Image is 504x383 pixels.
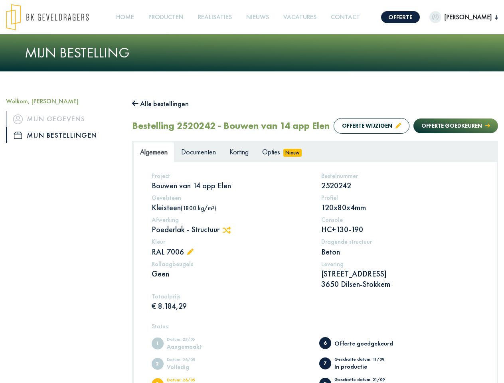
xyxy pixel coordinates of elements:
h5: Gevelsteen [152,194,309,201]
span: (1800 kg/m³) [181,204,216,212]
a: Contact [328,8,363,26]
h5: Welkom, [PERSON_NAME] [6,97,120,105]
p: HC+130-190 [321,224,479,235]
button: Alle bestellingen [132,97,189,110]
a: Offerte [381,11,420,23]
h5: Levering [321,260,479,268]
img: icon [13,115,23,124]
p: Beton [321,247,479,257]
img: dummypic.png [429,11,441,23]
h5: Status: [152,322,479,330]
span: Aangemaakt [152,338,164,349]
h5: Totaalprijs [152,292,309,300]
h5: Dragende structuur [321,238,479,245]
h2: Bestelling 2520242 - Bouwen van 14 app Elen [132,120,330,132]
button: Offerte wijzigen [334,118,409,134]
h5: Rollaagbeugels [152,260,309,268]
div: Geschatte datum: 11/09 [334,357,400,363]
button: [PERSON_NAME] [429,11,498,23]
a: Producten [145,8,187,26]
ul: Tabs [133,142,497,162]
h1: Mijn bestelling [25,44,480,61]
div: Datum: 23/05 [167,337,233,344]
span: Nieuw [283,149,302,157]
span: Korting [229,147,249,156]
a: iconMijn gegevens [6,111,120,127]
span: Opties [262,147,280,156]
p: [STREET_ADDRESS] 3650 Dilsen-Stokkem [321,268,479,289]
a: Home [113,8,137,26]
img: logo [6,4,89,30]
p: Poederlak - Structuur [152,224,309,235]
p: 120x80x4mm [321,202,479,213]
p: Bouwen van 14 app Elen [152,180,309,191]
div: Offerte goedgekeurd [334,340,400,346]
span: Offerte goedgekeurd [319,337,331,349]
h5: Console [321,216,479,223]
span: Volledig [152,358,164,370]
div: Aangemaakt [167,344,233,349]
h5: Afwerking [152,216,309,223]
a: Vacatures [280,8,320,26]
button: Offerte goedkeuren [413,118,498,133]
p: Geen [152,268,309,279]
p: Kleisteen [152,202,309,213]
h5: Project [152,172,309,180]
div: In productie [334,363,400,369]
a: Realisaties [195,8,235,26]
span: Algemeen [140,147,168,156]
span: Documenten [181,147,216,156]
p: € 8.184,29 [152,301,309,311]
div: Volledig [167,364,233,370]
a: iconMijn bestellingen [6,127,120,143]
h5: Bestelnummer [321,172,479,180]
img: icon [14,132,22,139]
h5: Kleur [152,238,309,245]
span: [PERSON_NAME] [441,12,495,22]
span: In productie [319,357,331,369]
p: RAL 7006 [152,247,309,257]
h5: Profiel [321,194,479,201]
p: 2520242 [321,180,479,191]
a: Nieuws [243,8,272,26]
div: Datum: 26/05 [167,357,233,364]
